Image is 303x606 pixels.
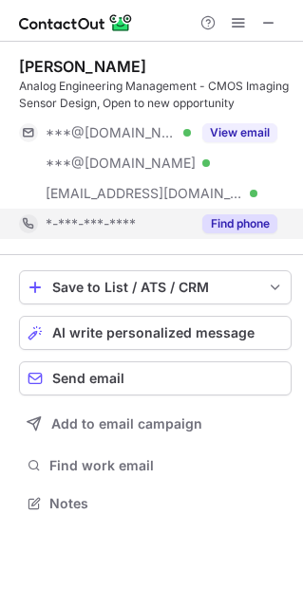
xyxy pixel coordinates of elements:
div: Save to List / ATS / CRM [52,280,258,295]
button: save-profile-one-click [19,270,292,304]
button: AI write personalized message [19,316,292,350]
span: ***@[DOMAIN_NAME] [46,155,196,172]
img: ContactOut v5.3.10 [19,11,133,34]
span: Add to email campaign [51,416,202,432]
span: ***@[DOMAIN_NAME] [46,124,177,141]
span: Notes [49,495,284,512]
button: Send email [19,361,292,395]
button: Add to email campaign [19,407,292,441]
div: Analog Engineering Management - CMOS Imaging Sensor Design, Open to new opportunity [19,78,292,112]
div: [PERSON_NAME] [19,57,146,76]
button: Reveal Button [202,123,277,142]
button: Reveal Button [202,214,277,233]
button: Find work email [19,452,292,479]
span: Send email [52,371,124,386]
span: [EMAIL_ADDRESS][DOMAIN_NAME] [46,185,243,202]
span: AI write personalized message [52,325,255,340]
span: Find work email [49,457,284,474]
button: Notes [19,490,292,517]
